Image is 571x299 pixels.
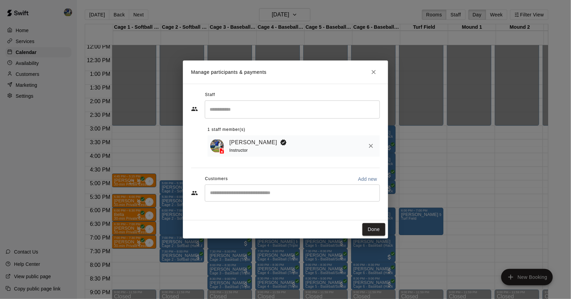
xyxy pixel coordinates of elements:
[365,140,377,152] button: Remove
[191,190,198,196] svg: Customers
[229,138,277,147] a: [PERSON_NAME]
[362,223,385,236] button: Done
[280,139,287,146] svg: Booking Owner
[205,90,215,100] span: Staff
[368,66,380,78] button: Close
[191,106,198,112] svg: Staff
[208,124,245,135] span: 1 staff member(s)
[191,69,267,76] p: Manage participants & payments
[355,174,380,185] button: Add new
[205,100,380,119] div: Search staff
[205,185,380,202] div: Start typing to search customers...
[205,174,228,185] span: Customers
[210,139,224,153] img: Brandon Gold
[358,176,377,182] p: Add new
[229,148,248,153] span: Instructor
